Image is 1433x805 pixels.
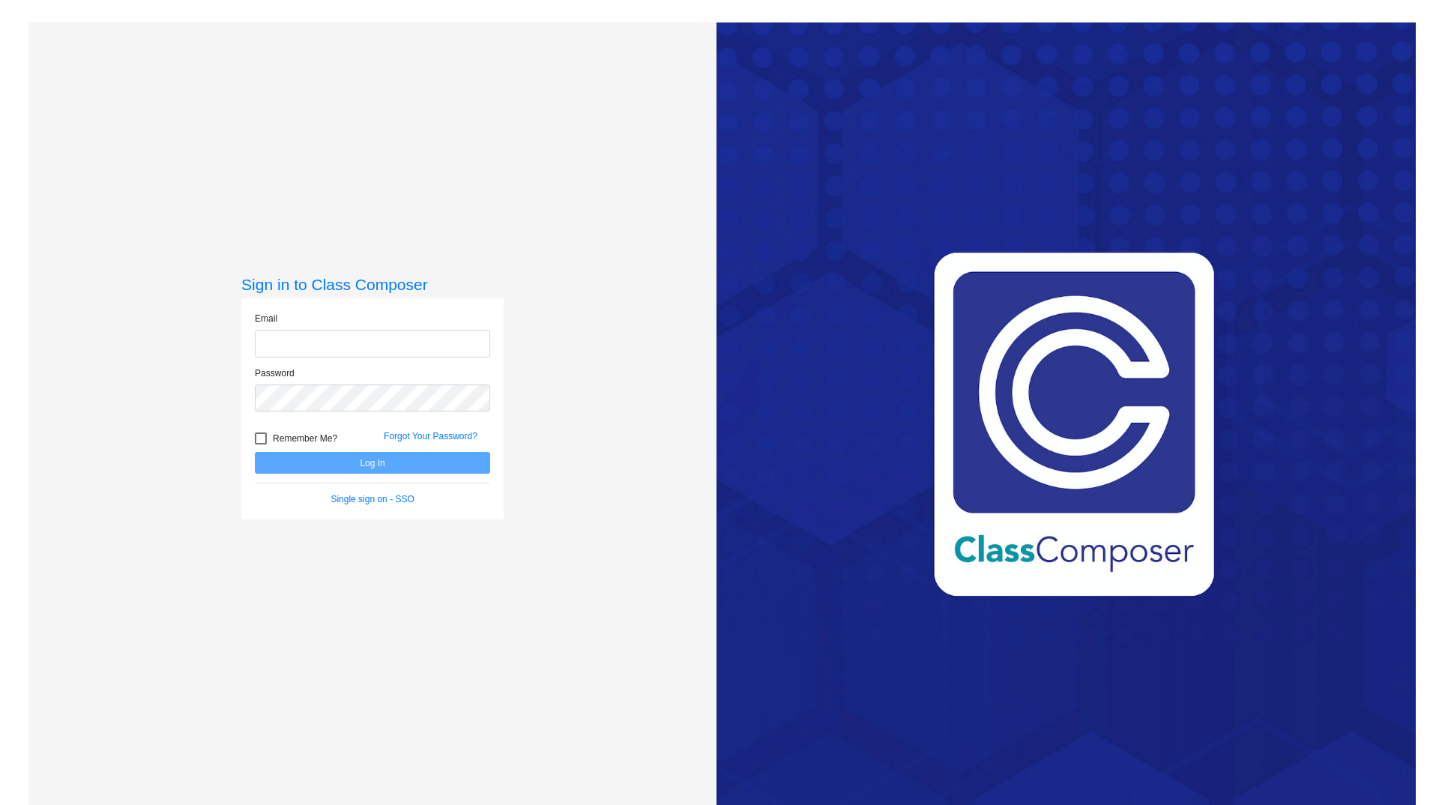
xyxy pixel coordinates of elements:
button: Log In [255,452,490,474]
label: Email [255,312,277,325]
h3: Sign in to Class Composer [241,275,504,294]
a: Forgot Your Password? [384,431,477,441]
a: Single sign on - SSO [331,494,414,504]
label: Password [255,367,295,380]
span: Remember Me? [273,429,337,447]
